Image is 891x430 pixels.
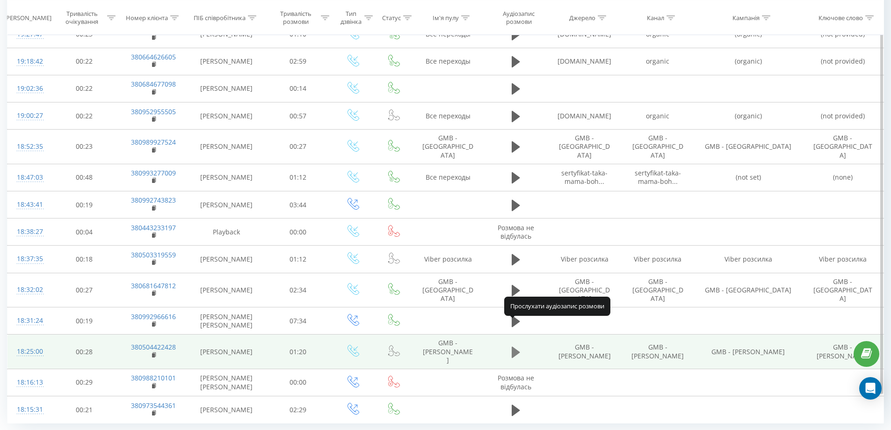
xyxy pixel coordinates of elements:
td: [PERSON_NAME] [PERSON_NAME] [188,307,264,335]
div: Аудіозапис розмови [492,10,546,26]
td: (not provided) [802,102,884,130]
a: 380952955505 [131,107,176,116]
td: 00:19 [51,307,118,335]
td: [PERSON_NAME] [188,335,264,369]
div: Open Intercom Messenger [859,377,882,400]
span: Розмова не відбулась [498,223,534,241]
td: [PERSON_NAME] [188,191,264,219]
td: [PERSON_NAME] [188,164,264,191]
td: GMB - [GEOGRAPHIC_DATA] [548,130,621,164]
td: GMB - [PERSON_NAME] [621,335,694,369]
td: 00:00 [264,219,332,246]
td: Все переходы [413,48,483,75]
td: (organic) [694,48,802,75]
td: 00:57 [264,102,332,130]
div: 18:47:03 [17,168,41,187]
td: GMB - [GEOGRAPHIC_DATA] [802,273,884,307]
td: GMB - [GEOGRAPHIC_DATA] [694,130,802,164]
td: Playback [188,219,264,246]
td: [PERSON_NAME] [188,130,264,164]
td: 07:34 [264,307,332,335]
td: [PERSON_NAME] [188,396,264,423]
div: [PERSON_NAME] [4,14,51,22]
td: 01:20 [264,335,332,369]
td: [DOMAIN_NAME] [548,102,621,130]
div: 18:37:35 [17,250,41,268]
td: 01:12 [264,246,332,273]
div: 19:18:42 [17,52,41,71]
td: GMB - [PERSON_NAME] [802,335,884,369]
a: 380503319559 [131,250,176,259]
div: Номер клієнта [126,14,168,22]
div: 18:52:35 [17,138,41,156]
td: Viber розсилка [548,246,621,273]
td: (none) [802,164,884,191]
a: 380993277009 [131,168,176,177]
div: Прослухати аудіозапис розмови [504,297,610,315]
td: 00:29 [51,369,118,396]
div: Тривалість розмови [273,10,319,26]
td: 00:22 [51,75,118,102]
td: 00:27 [51,273,118,307]
td: 00:48 [51,164,118,191]
td: GMB - [GEOGRAPHIC_DATA] [621,130,694,164]
a: 380989927524 [131,138,176,146]
a: 380684677098 [131,80,176,88]
td: GMB - [GEOGRAPHIC_DATA] [413,130,483,164]
td: GMB - [PERSON_NAME] [694,335,802,369]
a: 380973544361 [131,401,176,410]
div: 19:02:36 [17,80,41,98]
td: (not set) [694,164,802,191]
td: GMB - [GEOGRAPHIC_DATA] [413,273,483,307]
td: [PERSON_NAME] [188,48,264,75]
td: 00:14 [264,75,332,102]
td: [PERSON_NAME] [188,75,264,102]
div: 18:31:24 [17,312,41,330]
td: (not provided) [802,48,884,75]
td: Viber розсилка [413,246,483,273]
div: Тривалість очікування [59,10,105,26]
td: 00:19 [51,191,118,219]
td: 00:28 [51,335,118,369]
div: 18:15:31 [17,401,41,419]
a: 380504422428 [131,343,176,351]
td: 00:22 [51,48,118,75]
td: 00:00 [264,369,332,396]
td: GMB - [PERSON_NAME] [413,335,483,369]
a: 380664626605 [131,52,176,61]
div: Статус [382,14,401,22]
div: Ключове слово [819,14,863,22]
span: sertyfikat-taka-mama-boh... [635,168,681,186]
a: 380443233197 [131,223,176,232]
td: 02:59 [264,48,332,75]
div: 18:16:13 [17,373,41,392]
a: 380992966616 [131,312,176,321]
td: 00:04 [51,219,118,246]
a: 380992743823 [131,196,176,204]
td: [DOMAIN_NAME] [548,48,621,75]
td: [PERSON_NAME] [188,102,264,130]
td: organic [621,102,694,130]
div: 18:43:41 [17,196,41,214]
td: 00:23 [51,130,118,164]
td: 03:44 [264,191,332,219]
div: 18:32:02 [17,281,41,299]
div: Тип дзвінка [340,10,362,26]
td: Viber розсилка [694,246,802,273]
td: [PERSON_NAME] [188,246,264,273]
span: sertyfikat-taka-mama-boh... [561,168,608,186]
div: 18:25:00 [17,343,41,361]
td: [PERSON_NAME] [PERSON_NAME] [188,369,264,396]
td: 02:29 [264,396,332,423]
td: 00:22 [51,102,118,130]
div: 19:00:27 [17,107,41,125]
td: Viber розсилка [802,246,884,273]
td: Все переходы [413,164,483,191]
td: GMB - [GEOGRAPHIC_DATA] [621,273,694,307]
div: Ім'я пулу [433,14,459,22]
div: Джерело [569,14,595,22]
td: organic [621,48,694,75]
div: Канал [647,14,664,22]
div: 18:38:27 [17,223,41,241]
td: [PERSON_NAME] [188,273,264,307]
